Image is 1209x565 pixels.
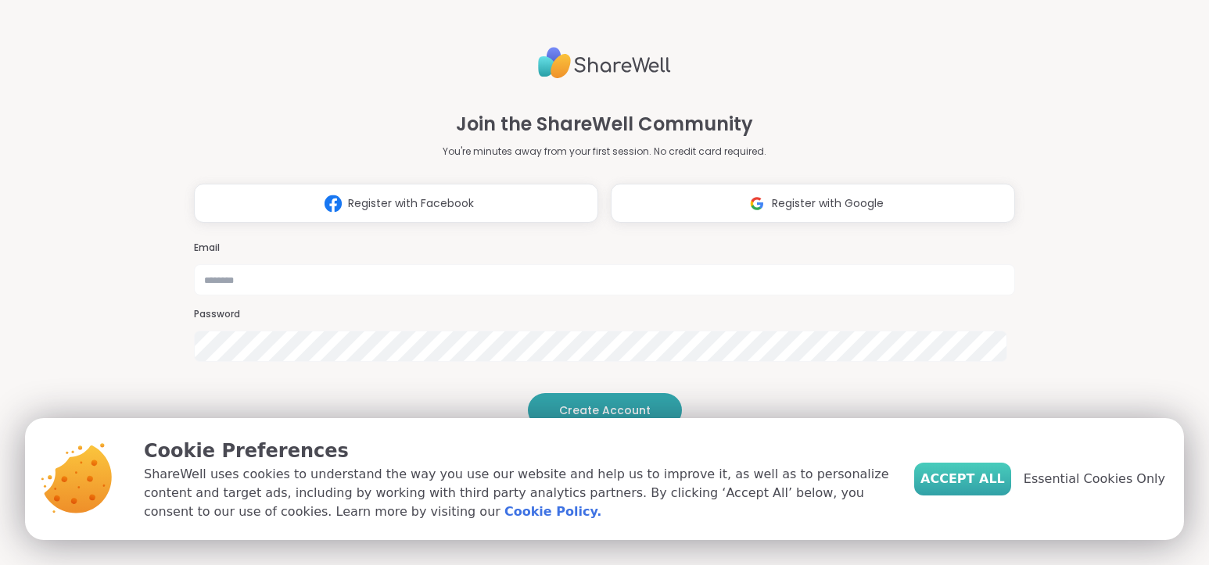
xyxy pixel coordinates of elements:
span: Register with Google [772,195,884,212]
img: ShareWell Logomark [318,189,348,218]
button: Register with Google [611,184,1015,223]
button: Accept All [914,463,1011,495]
h1: Join the ShareWell Community [456,110,753,138]
p: Cookie Preferences [144,437,889,465]
span: Accept All [920,470,1005,488]
span: Essential Cookies Only [1024,470,1165,488]
button: Register with Facebook [194,184,598,223]
p: ShareWell uses cookies to understand the way you use our website and help us to improve it, as we... [144,465,889,521]
img: ShareWell Logomark [742,189,772,218]
button: Create Account [528,393,682,427]
h3: Email [194,241,1015,255]
span: Register with Facebook [348,195,474,212]
img: ShareWell Logo [538,41,671,85]
p: You're minutes away from your first session. No credit card required. [443,145,766,159]
h3: Password [194,308,1015,321]
span: Create Account [559,402,651,418]
a: Cookie Policy. [504,502,601,521]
